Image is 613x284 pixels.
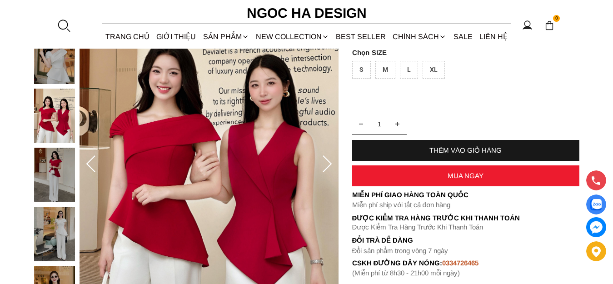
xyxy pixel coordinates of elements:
p: SIZE [352,49,579,56]
a: LIÊN HỆ [476,25,511,49]
img: img-CART-ICON-ksit0nf1 [544,20,554,30]
img: Rosa Top_ Áo Peplum Vai Lệch Xếp Ly Màu Đỏ A1064_mini_4 [34,207,75,261]
div: MUA NGAY [352,172,579,179]
img: Rosa Top_ Áo Peplum Vai Lệch Xếp Ly Màu Đỏ A1064_mini_2 [34,89,75,143]
a: Display image [586,194,606,214]
h6: Đổi trả dễ dàng [352,236,579,244]
input: Quantity input [352,115,407,133]
div: SẢN PHẨM [199,25,252,49]
a: GIỚI THIỆU [153,25,199,49]
div: THÊM VÀO GIỎ HÀNG [352,146,579,154]
font: cskh đường dây nóng: [352,259,443,267]
font: 0334726465 [442,259,478,267]
p: Được Kiểm Tra Hàng Trước Khi Thanh Toán [352,214,579,222]
img: Rosa Top_ Áo Peplum Vai Lệch Xếp Ly Màu Đỏ A1064_mini_3 [34,148,75,202]
font: Miễn phí giao hàng toàn quốc [352,191,468,199]
a: BEST SELLER [333,25,389,49]
a: TRANG CHỦ [102,25,153,49]
font: (Miễn phí từ 8h30 - 21h00 mỗi ngày) [352,269,460,277]
div: Chính sách [389,25,450,49]
font: Đổi sản phẩm trong vòng 7 ngày [352,247,449,254]
a: NEW COLLECTION [252,25,332,49]
div: L [400,61,418,79]
span: 0 [553,15,560,22]
a: SALE [450,25,476,49]
a: messenger [586,217,606,237]
img: Rosa Top_ Áo Peplum Vai Lệch Xếp Ly Màu Đỏ A1064_mini_1 [34,30,75,84]
a: Ngoc Ha Design [239,2,375,24]
img: Display image [590,199,602,210]
font: Miễn phí ship với tất cả đơn hàng [352,201,450,209]
div: XL [423,61,445,79]
div: S [352,61,371,79]
p: Được Kiểm Tra Hàng Trước Khi Thanh Toán [352,223,579,231]
div: M [375,61,395,79]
